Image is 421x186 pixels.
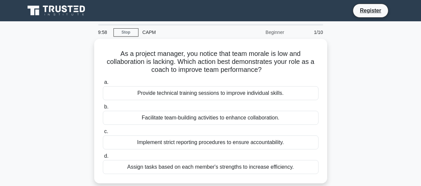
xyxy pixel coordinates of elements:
div: Beginner [230,26,288,39]
div: Facilitate team-building activities to enhance collaboration. [103,111,318,125]
div: Provide technical training sessions to improve individual skills. [103,86,318,100]
div: 1/10 [288,26,327,39]
h5: As a project manager, you notice that team morale is low and collaboration is lacking. Which acti... [102,50,319,74]
div: Assign tasks based on each member's strengths to increase efficiency. [103,160,318,174]
span: c. [104,128,108,134]
span: a. [104,79,108,85]
div: 9:58 [94,26,113,39]
span: d. [104,153,108,159]
span: b. [104,104,108,109]
a: Register [356,6,385,15]
div: Implement strict reporting procedures to ensure accountability. [103,135,318,149]
div: CAPM [138,26,230,39]
a: Stop [113,28,138,37]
